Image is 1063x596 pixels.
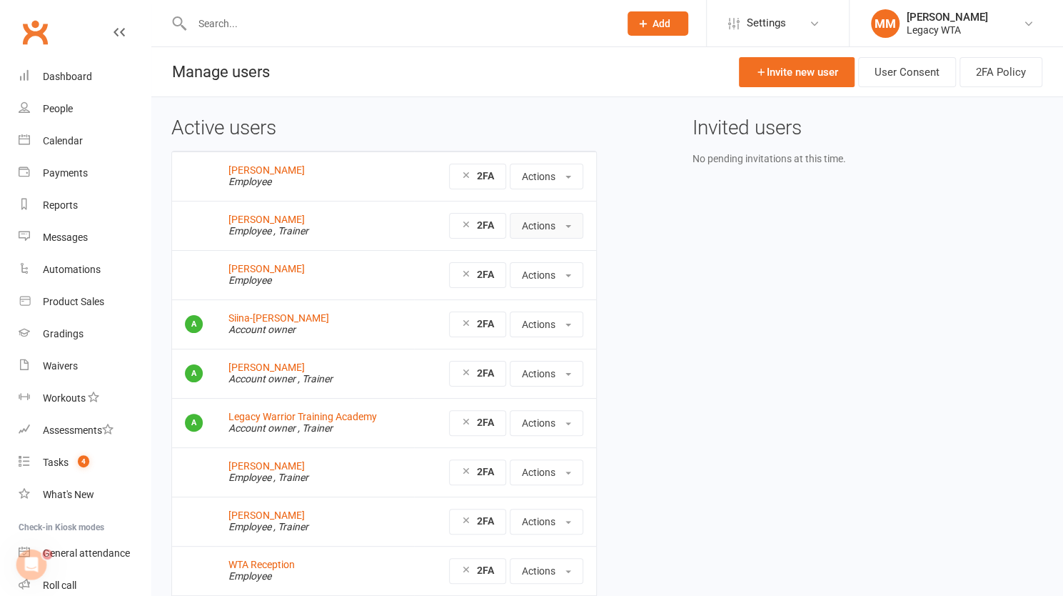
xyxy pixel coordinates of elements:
a: Clubworx [17,14,53,50]
a: User Consent [858,57,956,87]
a: Reports [19,189,151,222]
em: Employee [228,225,271,237]
div: Waivers [43,360,78,372]
a: Gradings [19,318,151,350]
div: Automations [43,264,101,275]
button: Actions [510,312,583,337]
span: 2 [44,547,55,559]
div: No pending invitations at this time. [692,151,1043,167]
button: Actions [510,262,583,288]
button: Actions [510,164,583,189]
strong: 2FA [477,170,494,182]
em: , Trainer [273,472,308,483]
iframe: Intercom live chat [14,547,49,582]
em: Employee [228,521,271,532]
a: Automations [19,254,151,286]
div: [PERSON_NAME] [907,11,988,24]
em: Account owner [228,373,296,384]
em: Employee [228,274,271,286]
a: Assessments [19,414,151,447]
a: [PERSON_NAME] [228,510,305,521]
input: Search... [188,14,609,34]
div: Payments [43,167,88,179]
a: [PERSON_NAME] [228,263,305,274]
button: Actions [510,213,583,239]
div: Product Sales [43,296,104,307]
strong: 2FA [477,219,494,231]
h1: Manage users [151,47,270,96]
div: Legacy WTA [907,24,988,36]
button: Actions [510,558,583,584]
em: Employee [228,176,271,187]
span: Settings [747,7,786,39]
button: Actions [510,361,583,387]
strong: 2FA [477,269,494,280]
em: , Trainer [273,521,308,532]
strong: 2FA [477,466,494,477]
a: Dashboard [19,61,151,93]
a: Waivers [19,350,151,382]
a: [PERSON_NAME] [228,164,305,176]
a: WTA Reception [228,559,295,570]
h3: Invited users [692,117,1043,139]
div: General attendance [43,547,130,559]
em: Account owner [228,324,296,335]
em: , Trainer [298,422,333,434]
a: Workouts [19,382,151,414]
em: Account owner [228,422,296,434]
strong: 2FA [477,565,494,576]
span: 4 [78,455,89,467]
a: [PERSON_NAME] [228,214,305,225]
a: Calendar [19,125,151,157]
a: [PERSON_NAME] [228,460,305,472]
a: What's New [19,479,151,511]
strong: 2FA [477,417,494,428]
button: Add [628,11,688,36]
div: MM [871,9,900,38]
div: Tasks [43,457,69,468]
a: Siina-[PERSON_NAME] [228,312,329,324]
div: Calendar [43,135,83,146]
h3: Active users [171,117,597,139]
a: People [19,93,151,125]
strong: 2FA [477,318,494,329]
a: [PERSON_NAME] [228,362,305,373]
a: General attendance kiosk mode [19,537,151,570]
em: , Trainer [273,225,308,237]
a: Legacy Warrior Training Academy [228,411,377,422]
button: Actions [510,410,583,436]
a: Product Sales [19,286,151,318]
div: Roll call [43,580,76,591]
button: Actions [510,460,583,485]
div: Workouts [43,392,86,404]
strong: 2FA [477,367,494,379]
div: Reports [43,199,78,211]
span: Add [653,18,670,29]
a: Messages [19,222,151,254]
em: Employee [228,570,271,582]
button: 2FA Policy [959,57,1042,87]
a: Invite new user [739,57,855,87]
a: Tasks 4 [19,447,151,479]
div: Dashboard [43,71,92,82]
em: Employee [228,472,271,483]
div: What's New [43,489,94,500]
strong: 2FA [477,515,494,527]
div: People [43,103,73,114]
em: , Trainer [298,373,333,384]
a: Payments [19,157,151,189]
div: Gradings [43,328,84,339]
div: Messages [43,232,88,243]
div: Assessments [43,424,114,436]
button: Actions [510,509,583,535]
